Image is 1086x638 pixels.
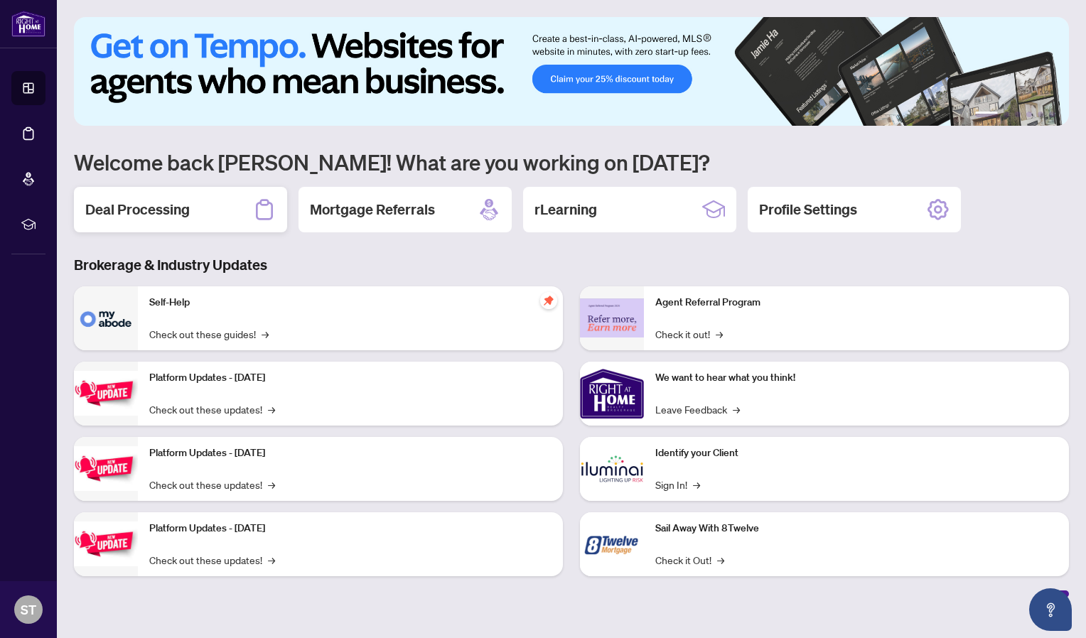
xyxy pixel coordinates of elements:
[74,148,1069,175] h1: Welcome back [PERSON_NAME]! What are you working on [DATE]?
[716,326,723,342] span: →
[580,362,644,426] img: We want to hear what you think!
[540,292,557,309] span: pushpin
[655,445,1058,461] p: Identify your Client
[580,437,644,501] img: Identify your Client
[655,477,700,492] a: Sign In!→
[975,112,998,117] button: 1
[1004,112,1009,117] button: 2
[74,286,138,350] img: Self-Help
[149,326,269,342] a: Check out these guides!→
[149,552,275,568] a: Check out these updates!→
[268,477,275,492] span: →
[74,371,138,416] img: Platform Updates - July 21, 2025
[580,512,644,576] img: Sail Away With 8Twelve
[580,298,644,337] img: Agent Referral Program
[1015,112,1021,117] button: 3
[149,370,552,386] p: Platform Updates - [DATE]
[655,401,740,417] a: Leave Feedback→
[149,401,275,417] a: Check out these updates!→
[759,200,857,220] h2: Profile Settings
[534,200,597,220] h2: rLearning
[74,521,138,566] img: Platform Updates - June 23, 2025
[268,552,275,568] span: →
[149,477,275,492] a: Check out these updates!→
[1026,112,1032,117] button: 4
[74,446,138,491] img: Platform Updates - July 8, 2025
[1038,112,1043,117] button: 5
[1029,588,1072,631] button: Open asap
[149,445,552,461] p: Platform Updates - [DATE]
[21,600,36,620] span: ST
[149,295,552,310] p: Self-Help
[733,401,740,417] span: →
[74,17,1069,126] img: Slide 0
[655,326,723,342] a: Check it out!→
[268,401,275,417] span: →
[262,326,269,342] span: →
[655,370,1058,386] p: We want to hear what you think!
[655,521,1058,536] p: Sail Away With 8Twelve
[1049,112,1055,117] button: 6
[11,11,45,37] img: logo
[717,552,724,568] span: →
[693,477,700,492] span: →
[310,200,435,220] h2: Mortgage Referrals
[85,200,190,220] h2: Deal Processing
[655,552,724,568] a: Check it Out!→
[74,255,1069,275] h3: Brokerage & Industry Updates
[149,521,552,536] p: Platform Updates - [DATE]
[655,295,1058,310] p: Agent Referral Program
